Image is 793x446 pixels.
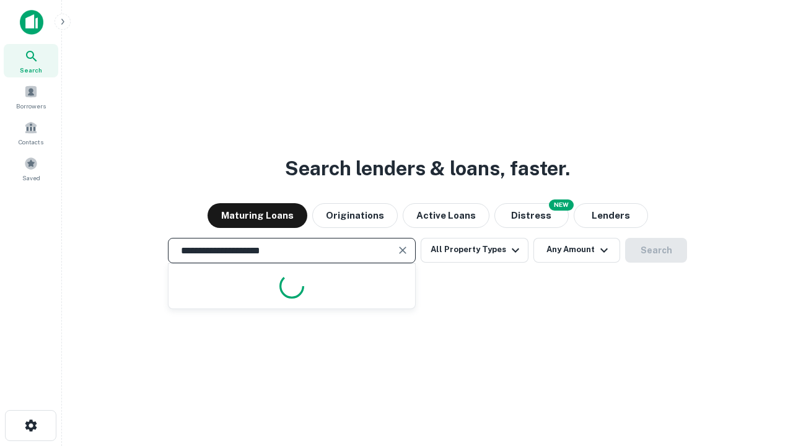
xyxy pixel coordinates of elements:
button: Originations [312,203,398,228]
div: NEW [549,199,574,211]
a: Search [4,44,58,77]
button: All Property Types [421,238,528,263]
span: Saved [22,173,40,183]
button: Maturing Loans [208,203,307,228]
button: Search distressed loans with lien and other non-mortgage details. [494,203,569,228]
h3: Search lenders & loans, faster. [285,154,570,183]
a: Saved [4,152,58,185]
button: Clear [394,242,411,259]
img: capitalize-icon.png [20,10,43,35]
a: Contacts [4,116,58,149]
iframe: Chat Widget [731,347,793,406]
span: Contacts [19,137,43,147]
span: Borrowers [16,101,46,111]
button: Active Loans [403,203,489,228]
button: Any Amount [533,238,620,263]
a: Borrowers [4,80,58,113]
button: Lenders [574,203,648,228]
span: Search [20,65,42,75]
